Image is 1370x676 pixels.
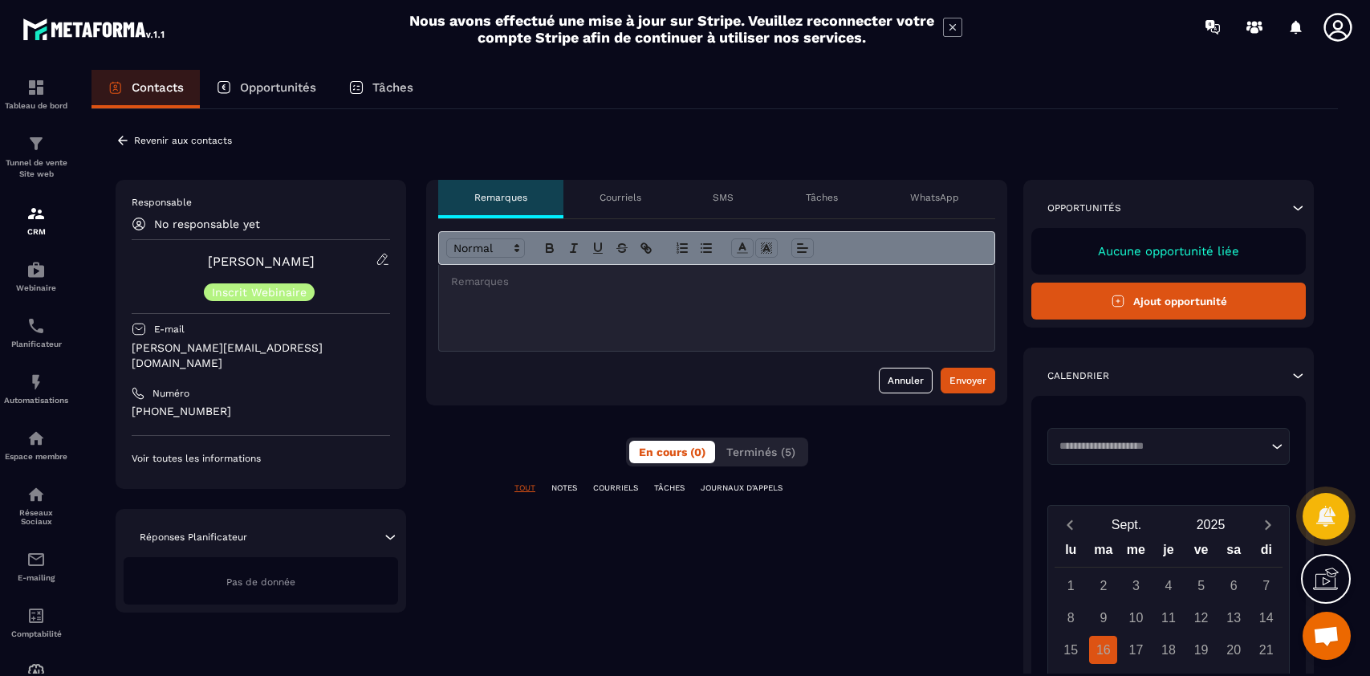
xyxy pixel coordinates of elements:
[4,101,68,110] p: Tableau de bord
[1303,612,1351,660] div: Ouvrir le chat
[941,368,995,393] button: Envoyer
[1185,539,1218,567] div: ve
[1218,539,1250,567] div: sa
[1250,539,1283,567] div: di
[4,304,68,360] a: schedulerschedulerPlanificateur
[1187,572,1215,600] div: 5
[1089,572,1117,600] div: 2
[4,122,68,192] a: formationformationTunnel de vente Site web
[91,70,200,108] a: Contacts
[717,441,805,463] button: Terminés (5)
[1169,511,1253,539] button: Open years overlay
[1057,604,1085,632] div: 8
[26,316,46,336] img: scheduler
[4,248,68,304] a: automationsautomationsWebinaire
[140,531,247,544] p: Réponses Planificateur
[1155,636,1183,664] div: 18
[1031,283,1306,320] button: Ajout opportunité
[4,452,68,461] p: Espace membre
[593,483,638,494] p: COURRIELS
[212,287,307,298] p: Inscrit Webinaire
[1122,572,1150,600] div: 3
[132,404,390,419] p: [PHONE_NUMBER]
[654,483,685,494] p: TÂCHES
[1055,514,1084,536] button: Previous month
[629,441,715,463] button: En cours (0)
[1220,604,1248,632] div: 13
[1087,539,1120,567] div: ma
[1089,604,1117,632] div: 9
[1252,572,1280,600] div: 7
[1047,202,1121,214] p: Opportunités
[514,483,535,494] p: TOUT
[1047,369,1109,382] p: Calendrier
[639,446,705,458] span: En cours (0)
[26,485,46,504] img: social-network
[26,550,46,569] img: email
[208,254,315,269] a: [PERSON_NAME]
[600,191,641,204] p: Courriels
[1122,636,1150,664] div: 17
[949,373,986,389] div: Envoyer
[372,80,413,95] p: Tâches
[4,594,68,650] a: accountantaccountantComptabilité
[226,576,295,588] span: Pas de donnée
[1187,604,1215,632] div: 12
[26,606,46,625] img: accountant
[4,227,68,236] p: CRM
[1253,514,1283,536] button: Next month
[4,396,68,405] p: Automatisations
[713,191,734,204] p: SMS
[152,387,189,400] p: Numéro
[1089,636,1117,664] div: 16
[4,360,68,417] a: automationsautomationsAutomatisations
[154,218,260,230] p: No responsable yet
[26,204,46,223] img: formation
[1155,604,1183,632] div: 11
[1054,438,1267,454] input: Search for option
[1187,636,1215,664] div: 19
[4,340,68,348] p: Planificateur
[4,192,68,248] a: formationformationCRM
[134,135,232,146] p: Revenir aux contacts
[1047,428,1290,465] div: Search for option
[240,80,316,95] p: Opportunités
[474,191,527,204] p: Remarques
[26,78,46,97] img: formation
[551,483,577,494] p: NOTES
[132,80,184,95] p: Contacts
[1084,511,1169,539] button: Open months overlay
[1155,572,1183,600] div: 4
[806,191,838,204] p: Tâches
[1153,539,1185,567] div: je
[4,66,68,122] a: formationformationTableau de bord
[1120,539,1153,567] div: me
[409,12,935,46] h2: Nous avons effectué une mise à jour sur Stripe. Veuillez reconnecter votre compte Stripe afin de ...
[4,629,68,638] p: Comptabilité
[1055,539,1087,567] div: lu
[1220,636,1248,664] div: 20
[4,157,68,180] p: Tunnel de vente Site web
[200,70,332,108] a: Opportunités
[1252,636,1280,664] div: 21
[1122,604,1150,632] div: 10
[1047,244,1290,259] p: Aucune opportunité liée
[132,452,390,465] p: Voir toutes les informations
[879,368,933,393] button: Annuler
[4,508,68,526] p: Réseaux Sociaux
[332,70,429,108] a: Tâches
[1252,604,1280,632] div: 14
[26,429,46,448] img: automations
[132,196,390,209] p: Responsable
[4,538,68,594] a: emailemailE-mailing
[1220,572,1248,600] div: 6
[26,134,46,153] img: formation
[4,573,68,582] p: E-mailing
[910,191,959,204] p: WhatsApp
[726,446,795,458] span: Terminés (5)
[1057,636,1085,664] div: 15
[26,373,46,392] img: automations
[4,473,68,538] a: social-networksocial-networkRéseaux Sociaux
[132,340,390,371] p: [PERSON_NAME][EMAIL_ADDRESS][DOMAIN_NAME]
[4,283,68,292] p: Webinaire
